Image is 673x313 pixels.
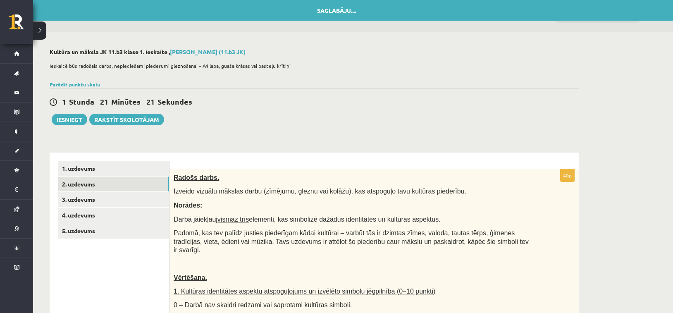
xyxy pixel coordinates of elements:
a: Parādīt punktu skalu [50,81,100,88]
span: Izveido vizuālu mākslas darbu (zīmējumu, gleznu vai kolāžu), kas atspoguļo tavu kultūras piederību. [174,188,466,195]
span: 1 [62,97,66,106]
span: 0 – Darbā nav skaidri redzami vai saprotami kultūras simboli. [174,301,352,308]
p: 40p [560,169,575,182]
span: Norādes: [174,202,202,209]
span: Sekundes [158,97,192,106]
span: Radošs darbs. [174,174,219,181]
a: 4. uzdevums [58,208,169,223]
p: Ieskaitē būs radošais darbs, nepieciešami piederumi gleznošanai – A4 lapa, guaša krāsas vai paste... [50,62,575,69]
span: Vērtēšana. [174,274,207,281]
u: vismaz trīs [217,216,249,223]
span: Padomā, kas tev palīdz justies piederīgam kādai kultūrai – varbūt tās ir dzimtas zīmes, valoda, t... [174,229,529,253]
h2: Kultūra un māksla JK 11.b3 klase 1. ieskaite , [50,48,579,55]
a: 2. uzdevums [58,177,169,192]
a: Rakstīt skolotājam [89,114,164,125]
span: 21 [100,97,108,106]
span: Minūtes [111,97,141,106]
button: Iesniegt [52,114,87,125]
span: Darbā jāiekļauj elementi, kas simbolizē dažādus identitātes un kultūras aspektus. [174,216,441,223]
a: [PERSON_NAME] (11.b3 JK) [170,48,246,55]
span: Stunda [69,97,94,106]
a: Rīgas 1. Tālmācības vidusskola [9,14,33,35]
a: 1. uzdevums [58,161,169,176]
a: 5. uzdevums [58,223,169,239]
span: 1. Kultūras identitātes aspektu atspoguļojums un izvēlēto simbolu jēgpilnība (0–10 punkti) [174,288,435,295]
span: 21 [146,97,155,106]
a: 3. uzdevums [58,192,169,207]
